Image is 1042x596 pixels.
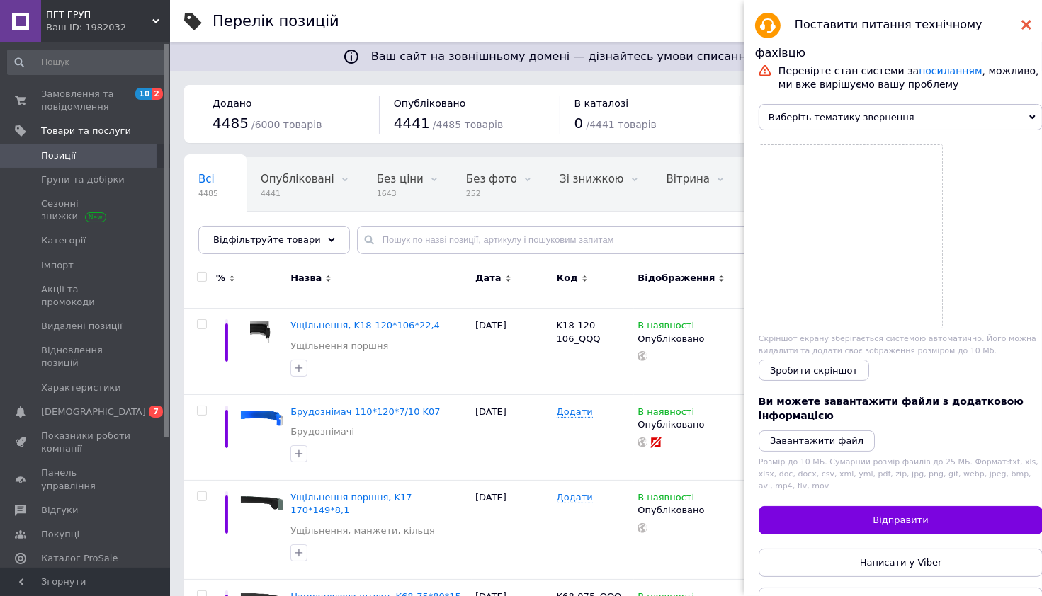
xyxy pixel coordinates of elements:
[759,396,1024,421] span: Ви можете завантажити файли з додатковою інформацією
[860,557,942,568] span: Написати у Viber
[638,406,694,421] span: В наявності
[574,115,584,132] span: 0
[290,425,354,438] a: Брудознімачі
[466,173,517,185] span: Без фото
[557,272,578,285] span: Код
[41,406,146,418] span: [DEMOGRAPHIC_DATA]
[290,406,440,417] a: Брудознімач 110*120*7/10 K07
[251,119,322,130] span: / 6000 товарів
[213,98,251,109] span: Додано
[873,515,928,525] span: Відправити
[472,394,553,480] div: [DATE]
[261,173,334,185] span: Опубліковані
[149,406,163,418] span: 7
[41,149,76,162] span: Позиції
[574,98,629,109] span: В каталозі
[213,14,339,29] div: Перелік позицій
[213,234,321,245] span: Відфільтруйте товари
[261,188,334,199] span: 4441
[770,365,858,376] span: Зробити скріншот
[638,333,748,345] div: Опубліковано
[41,552,118,565] span: Каталог ProSale
[41,466,131,492] span: Панель управління
[560,173,623,185] span: Зі знижкою
[41,528,79,541] span: Покупці
[152,88,163,100] span: 2
[41,259,74,272] span: Імпорт
[638,320,694,335] span: В наявності
[557,492,593,503] span: Додати
[216,272,225,285] span: %
[290,525,435,537] a: Ущільнення, манжети, кільця
[41,320,123,333] span: Видалені позиції
[394,115,430,132] span: 4441
[41,283,131,309] span: Акції та промокоди
[41,234,86,247] span: Категорії
[41,88,131,113] span: Замовлення та повідомлення
[290,272,322,285] span: Назва
[759,430,875,452] button: Завантажити файл
[357,226,1014,254] input: Пошук по назві позиції, артикулу і пошуковим запитам
[919,65,982,76] a: посиланням
[41,173,125,186] span: Групи та добірки
[46,8,152,21] span: ПГТ ГРУП
[472,309,553,394] div: [DATE]
[198,188,218,199] span: 4485
[759,457,1038,491] span: Розмір до 10 МБ. Сумарний розмір файлів до 25 МБ. Формат: txt, xls, xlsx, doc, docx, csv, xml, ym...
[46,21,170,34] div: Ваш ID: 1982032
[557,406,593,418] span: Додати
[41,382,121,394] span: Характеристики
[638,272,715,285] span: Відображення
[290,492,415,515] a: Ущільнення поршня, K17-170*149*8,1
[759,145,942,328] a: Screenshot.png
[41,125,131,137] span: Товари та послуги
[198,173,215,185] span: Всі
[241,491,283,517] img: Ущільнення поршня, K17-170*149*8,1
[638,492,694,507] span: В наявності
[433,119,503,130] span: / 4485 товарів
[41,344,131,369] span: Відновлення позицій
[290,340,388,353] a: Ущільнення поршня
[759,334,1036,355] span: Скріншот екрану зберігається системою автоматично. Його можна видалити та додати своє зображення ...
[638,504,748,517] div: Опубліковано
[241,406,283,431] img: Брудознімач 110*120*7/10 K07
[466,188,517,199] span: 252
[41,197,131,223] span: Сезонні знижки
[667,173,710,185] span: Вітрина
[135,88,152,100] span: 10
[198,227,245,239] span: Без ціни
[475,272,502,285] span: Дата
[290,320,440,331] a: Ущільнення, K18-120*106*22,4
[377,173,424,185] span: Без ціни
[41,430,131,455] span: Показники роботи компанії
[394,98,466,109] span: Опубліковано
[557,320,601,343] span: K18-120-106_QQQ
[770,435,863,446] i: Завантажити файл
[759,360,869,381] button: Зробити скріншот
[7,50,167,75] input: Пошук
[371,50,869,64] span: Ваш сайт на зовнішньому домені — дізнайтесь умови списання комісії.
[213,115,249,132] span: 4485
[377,188,424,199] span: 1643
[41,504,78,517] span: Відгуки
[587,119,657,130] span: / 4441 товарів
[241,319,283,345] img: Ущільнення, K18-120*106*22,4
[638,418,748,431] div: Опубліковано
[472,481,553,580] div: [DATE]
